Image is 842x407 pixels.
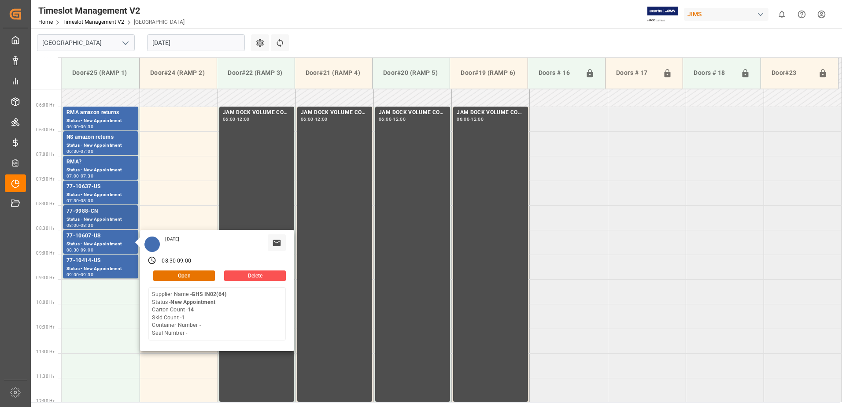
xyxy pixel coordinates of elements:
span: 12:00 Hr [36,399,54,403]
div: - [79,273,81,277]
div: Status - New Appointment [66,265,135,273]
div: JAM DOCK VOLUME CONTROL [301,108,369,117]
div: 06:30 [66,149,79,153]
a: Home [38,19,53,25]
div: Timeslot Management V2 [38,4,185,17]
div: JAM DOCK VOLUME CONTROL [379,108,447,117]
span: 09:00 Hr [36,251,54,255]
div: Door#20 (RAMP 5) [380,65,443,81]
div: 08:30 [81,223,93,227]
div: 08:30 [162,257,176,265]
b: 1 [181,314,185,321]
div: Status - New Appointment [66,216,135,223]
span: 10:30 Hr [36,325,54,329]
div: RMA amazon returns [66,108,135,117]
div: - [391,117,393,121]
b: GHS IN02(64) [192,291,226,297]
div: - [79,199,81,203]
button: open menu [118,36,132,50]
span: 07:00 Hr [36,152,54,157]
div: RMA? [66,158,135,166]
div: - [79,223,81,227]
button: Open [153,270,215,281]
div: 77-10607-US [66,232,135,240]
div: Doors # 18 [690,65,737,81]
input: Type to search/select [37,34,135,51]
div: Door#22 (RAMP 3) [224,65,287,81]
div: 08:00 [66,223,79,227]
span: 08:30 Hr [36,226,54,231]
div: JIMS [684,8,768,21]
div: 12:00 [393,117,406,121]
span: 10:00 Hr [36,300,54,305]
div: 12:00 [237,117,250,121]
div: 07:00 [66,174,79,178]
div: - [79,125,81,129]
div: - [314,117,315,121]
div: Supplier Name - Status - Carton Count - Skid Count - Container Number - Seal Number - [152,291,226,337]
span: 08:00 Hr [36,201,54,206]
div: 06:00 [301,117,314,121]
div: 07:30 [81,174,93,178]
img: Exertis%20JAM%20-%20Email%20Logo.jpg_1722504956.jpg [647,7,678,22]
div: 09:00 [66,273,79,277]
div: Door#25 (RAMP 1) [69,65,132,81]
div: Door#21 (RAMP 4) [302,65,365,81]
div: Status - New Appointment [66,142,135,149]
span: 06:30 Hr [36,127,54,132]
button: Delete [224,270,286,281]
div: - [236,117,237,121]
div: Door#19 (RAMP 6) [457,65,520,81]
div: Door#23 [768,65,815,81]
b: 14 [188,307,194,313]
div: Doors # 16 [535,65,582,81]
div: JAM DOCK VOLUME CONTROL [223,108,291,117]
div: NS amazon returns [66,133,135,142]
div: 07:00 [81,149,93,153]
span: 11:00 Hr [36,349,54,354]
div: - [469,117,471,121]
div: 09:00 [177,257,191,265]
div: 06:00 [223,117,236,121]
button: show 0 new notifications [772,4,792,24]
div: 08:30 [66,248,79,252]
b: New Appointment [170,299,215,305]
div: 77-9988-CN [66,207,135,216]
div: Status - New Appointment [66,240,135,248]
div: 77-10637-US [66,182,135,191]
div: 09:30 [81,273,93,277]
div: Status - New Appointment [66,117,135,125]
div: 06:00 [457,117,469,121]
div: 06:00 [379,117,391,121]
div: Doors # 17 [613,65,659,81]
div: Status - New Appointment [66,166,135,174]
span: 11:30 Hr [36,374,54,379]
span: 06:00 Hr [36,103,54,107]
button: Help Center [792,4,812,24]
div: 06:30 [81,125,93,129]
div: Status - New Appointment [66,191,135,199]
div: 09:00 [81,248,93,252]
div: - [79,248,81,252]
div: Door#24 (RAMP 2) [147,65,210,81]
span: 09:30 Hr [36,275,54,280]
button: JIMS [684,6,772,22]
div: 12:00 [471,117,484,121]
div: 12:00 [315,117,328,121]
div: - [176,257,177,265]
a: Timeslot Management V2 [63,19,124,25]
span: 07:30 Hr [36,177,54,181]
div: - [79,174,81,178]
input: DD.MM.YYYY [147,34,245,51]
div: 08:00 [81,199,93,203]
div: 77-10414-US [66,256,135,265]
div: - [79,149,81,153]
div: 07:30 [66,199,79,203]
div: JAM DOCK VOLUME CONTROL [457,108,524,117]
div: [DATE] [162,236,182,242]
div: 06:00 [66,125,79,129]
